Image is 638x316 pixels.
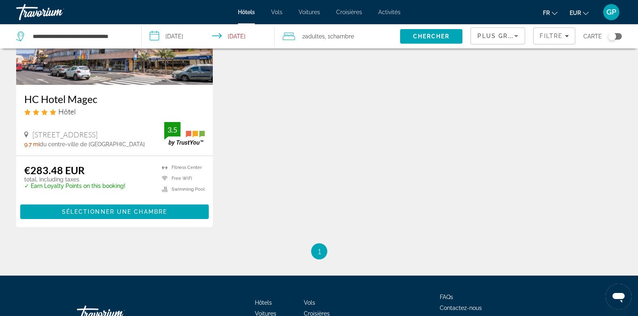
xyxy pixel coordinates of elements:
[570,10,581,16] span: EUR
[24,183,125,189] p: ✓ Earn Loyalty Points on this booking!
[601,4,622,21] button: User Menu
[299,9,320,15] a: Voitures
[24,93,205,105] a: HC Hotel Magec
[602,33,622,40] button: Toggle map
[24,141,40,147] span: 9.7 mi
[16,243,622,259] nav: Pagination
[583,31,602,42] span: Carte
[440,305,482,311] a: Contactez-nous
[24,107,205,116] div: 4 star Hotel
[158,175,205,182] li: Free WiFi
[477,33,574,39] span: Plus grandes économies
[238,9,255,15] a: Hôtels
[164,122,205,146] img: TrustYou guest rating badge
[606,8,616,16] span: GP
[304,299,315,306] a: Vols
[543,7,557,19] button: Change language
[317,247,321,256] span: 1
[58,107,76,116] span: Hôtel
[158,186,205,193] li: Swimming Pool
[336,9,362,15] a: Croisières
[164,125,180,135] div: 3.5
[477,31,518,41] mat-select: Sort by
[275,24,400,48] button: Travelers: 2 adults, 0 children
[142,24,275,48] button: Select check in and out date
[540,33,563,39] span: Filtre
[543,10,550,16] span: fr
[302,31,325,42] span: 2
[570,7,589,19] button: Change currency
[413,33,450,40] span: Chercher
[255,299,272,306] a: Hôtels
[24,164,85,176] ins: €283.48 EUR
[271,9,282,15] a: Vols
[305,33,325,40] span: Adultes
[325,31,354,42] span: , 1
[32,130,98,139] span: [STREET_ADDRESS]
[400,29,463,44] button: Search
[378,9,401,15] a: Activités
[20,206,209,215] a: Sélectionner une chambre
[20,204,209,219] button: Sélectionner une chambre
[32,30,129,42] input: Search hotel destination
[24,176,125,183] p: total, including taxes
[40,141,145,147] span: du centre-ville de [GEOGRAPHIC_DATA]
[533,27,575,44] button: Filters
[158,164,205,171] li: Fitness Center
[606,284,632,310] iframe: Bouton de lancement de la fenêtre de messagerie
[330,33,354,40] span: Chambre
[440,294,453,300] a: FAQs
[16,2,97,23] a: Travorium
[62,209,167,215] span: Sélectionner une chambre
